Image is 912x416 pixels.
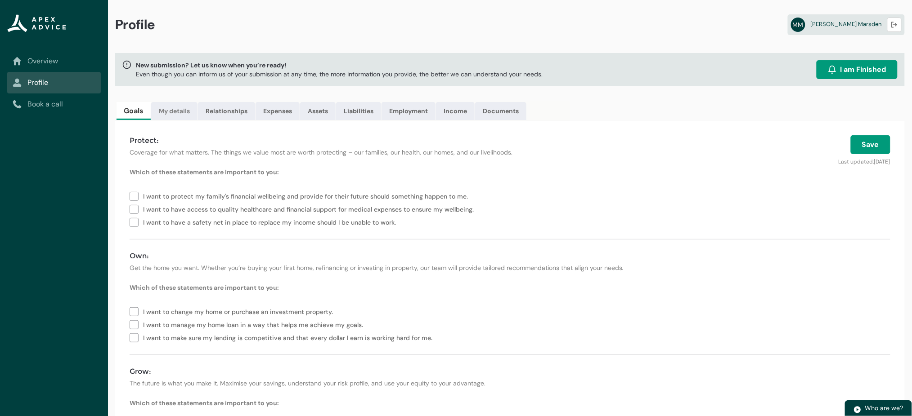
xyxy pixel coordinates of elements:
p: The future is what you make it. Maximise your savings, understand your risk profile, and use your... [130,379,890,388]
a: MM[PERSON_NAME] Marsden [788,14,905,35]
span: I want to have a safety net in place to replace my income should I be unable to work. [143,215,400,228]
p: Which of these statements are important to you: [130,168,890,177]
span: I am Finished [840,64,886,75]
img: play.svg [854,406,862,414]
h4: Own: [130,251,890,261]
img: alarm.svg [828,65,837,74]
a: Documents [475,102,526,120]
p: Last updated: [644,154,890,166]
a: Relationships [198,102,255,120]
span: New submission? Let us know when you’re ready! [136,61,543,70]
a: Assets [300,102,336,120]
h4: Protect: [130,135,633,146]
p: Which of these statements are important to you: [130,398,890,407]
a: Overview [13,56,95,66]
a: Book a call [13,99,95,110]
button: I am Finished [817,60,898,79]
span: [PERSON_NAME] Marsden [811,20,882,28]
h4: Grow: [130,366,890,377]
button: Logout [887,18,902,32]
button: Save [851,135,890,154]
nav: Sub page [7,50,101,115]
span: I want to manage my home loan in a way that helps me achieve my goals. [143,318,367,331]
a: Expenses [256,102,300,120]
p: Even though you can inform us of your submission at any time, the more information you provide, t... [136,70,543,79]
span: Profile [115,16,155,33]
p: Get the home you want. Whether you’re buying your first home, refinancing or investing in propert... [130,263,890,272]
img: Apex Advice Group [7,14,66,32]
p: Coverage for what matters. The things we value most are worth protecting – our families, our heal... [130,148,633,157]
span: I want to protect my family's financial wellbeing and provide for their future should something h... [143,189,472,202]
p: Which of these statements are important to you: [130,283,890,292]
lightning-formatted-date-time: [DATE] [874,158,890,165]
span: I want to change my home or purchase an investment property. [143,305,337,318]
abbr: MM [791,18,805,32]
span: Who are we? [865,404,903,412]
a: Employment [382,102,436,120]
a: Profile [13,77,95,88]
a: Income [436,102,475,120]
span: I want to have access to quality healthcare and financial support for medical expenses to ensure ... [143,202,477,215]
a: Liabilities [336,102,381,120]
a: My details [151,102,198,120]
a: Goals [117,102,151,120]
span: I want to make sure my lending is competitive and that every dollar I earn is working hard for me. [143,331,436,344]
